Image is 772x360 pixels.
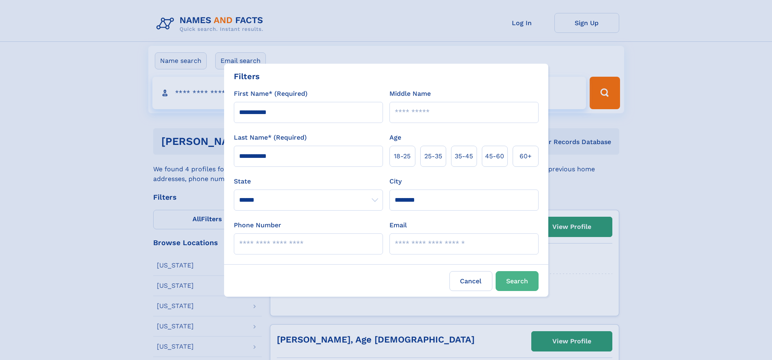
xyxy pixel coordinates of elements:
button: Search [496,271,539,291]
label: Cancel [449,271,492,291]
label: First Name* (Required) [234,89,308,99]
label: Phone Number [234,220,281,230]
span: 25‑35 [424,151,442,161]
div: Filters [234,70,260,82]
label: Middle Name [389,89,431,99]
label: Age [389,133,401,142]
span: 45‑60 [485,151,504,161]
label: City [389,177,402,186]
span: 35‑45 [455,151,473,161]
span: 18‑25 [394,151,411,161]
label: Email [389,220,407,230]
label: Last Name* (Required) [234,133,307,142]
label: State [234,177,383,186]
span: 60+ [520,151,532,161]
